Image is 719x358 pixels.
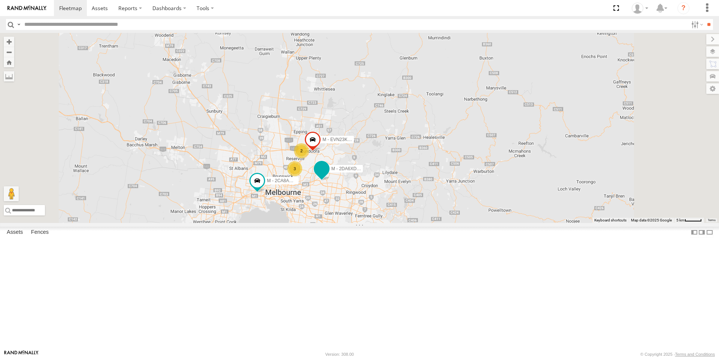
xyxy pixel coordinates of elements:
[4,186,19,201] button: Drag Pegman onto the map to open Street View
[629,3,651,14] div: Tye Clark
[267,178,328,183] span: M - 2CA8AO - Yehya Abou-Eid
[7,6,46,11] img: rand-logo.svg
[27,227,52,238] label: Fences
[691,227,698,238] label: Dock Summary Table to the Left
[688,19,704,30] label: Search Filter Options
[677,2,689,14] i: ?
[674,218,704,223] button: Map Scale: 5 km per 42 pixels
[3,227,27,238] label: Assets
[331,166,398,172] span: M - 2DA6XD - [PERSON_NAME]
[706,227,713,238] label: Hide Summary Table
[4,57,14,67] button: Zoom Home
[4,47,14,57] button: Zoom out
[287,161,302,176] div: 3
[4,37,14,47] button: Zoom in
[706,83,719,94] label: Map Settings
[640,352,715,357] div: © Copyright 2025 -
[4,351,39,358] a: Visit our Website
[676,218,685,222] span: 5 km
[675,352,715,357] a: Terms and Conditions
[698,227,706,238] label: Dock Summary Table to the Right
[708,219,716,222] a: Terms (opens in new tab)
[594,218,627,223] button: Keyboard shortcuts
[16,19,22,30] label: Search Query
[294,143,309,158] div: 2
[631,218,672,222] span: Map data ©2025 Google
[325,352,354,357] div: Version: 308.00
[4,71,14,82] label: Measure
[322,137,388,142] span: M - EVN23K - [PERSON_NAME]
